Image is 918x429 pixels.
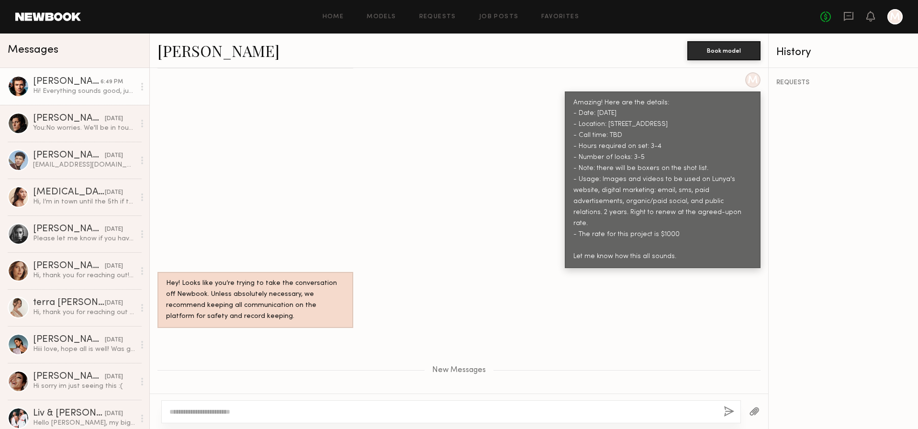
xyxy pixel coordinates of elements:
[33,197,135,206] div: Hi, I’m in town until the 5th if there’s any jobs available!
[323,14,344,20] a: Home
[105,188,123,197] div: [DATE]
[33,151,105,160] div: [PERSON_NAME]
[33,87,135,96] div: Hi! Everything sounds good, just a quick question: for the boxers, will I be wearing a shirt at l...
[776,47,910,58] div: History
[33,308,135,317] div: Hi, thank you for reaching out and considering me for this upcoming shoot. I will respond via ema...
[687,41,761,60] button: Book model
[33,225,105,234] div: [PERSON_NAME]
[33,234,135,243] div: Please let me know if you have any questions for me in the meantime ❤️
[479,14,519,20] a: Job Posts
[33,382,135,391] div: Hi sorry im just seeing this :(
[541,14,579,20] a: Favorites
[33,114,105,124] div: [PERSON_NAME]
[432,366,486,374] span: New Messages
[33,298,105,308] div: terra [PERSON_NAME]
[33,345,135,354] div: Hiii love, hope all is well! Was going through my messages on Newbook and thought I would shoot y...
[105,262,123,271] div: [DATE]
[105,225,123,234] div: [DATE]
[105,299,123,308] div: [DATE]
[33,271,135,280] div: Hi, thank you for reaching out! It will be a pleasure to work with you again! I’m definitely down...
[419,14,456,20] a: Requests
[33,335,105,345] div: [PERSON_NAME]
[776,79,910,86] div: REQUESTS
[105,409,123,418] div: [DATE]
[573,98,752,262] div: Amazing! Here are the details: - Date: [DATE] - Location: [STREET_ADDRESS] - Call time: TBD - Hou...
[887,9,903,24] a: M
[33,77,101,87] div: [PERSON_NAME]
[33,372,105,382] div: [PERSON_NAME]
[105,336,123,345] div: [DATE]
[8,45,58,56] span: Messages
[33,124,135,133] div: You: No worries. We'll be in touch for other opportunities.
[33,409,105,418] div: Liv & [PERSON_NAME]
[105,373,123,382] div: [DATE]
[166,278,345,322] div: Hey! Looks like you’re trying to take the conversation off Newbook. Unless absolutely necessary, ...
[105,151,123,160] div: [DATE]
[33,188,105,197] div: [MEDICAL_DATA][PERSON_NAME]
[157,40,280,61] a: [PERSON_NAME]
[105,114,123,124] div: [DATE]
[33,261,105,271] div: [PERSON_NAME]
[367,14,396,20] a: Models
[33,160,135,169] div: [EMAIL_ADDRESS][DOMAIN_NAME]
[101,78,123,87] div: 6:49 PM
[33,418,135,428] div: Hello [PERSON_NAME], my biggest apologize we have not been in our account in some time. Please le...
[687,46,761,54] a: Book model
